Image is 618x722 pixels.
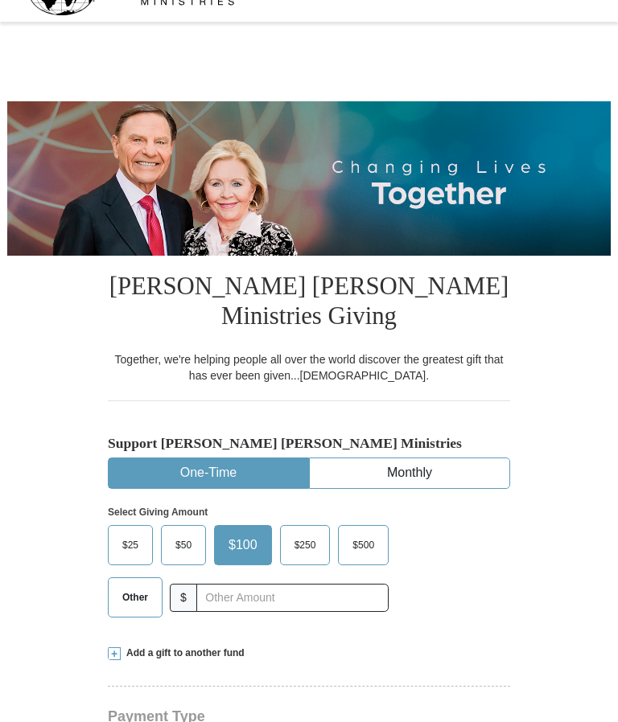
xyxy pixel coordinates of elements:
[196,584,389,612] input: Other Amount
[170,584,197,612] span: $
[108,351,510,384] div: Together, we're helping people all over the world discover the greatest gift that has ever been g...
[121,646,245,660] span: Add a gift to another fund
[108,507,208,518] strong: Select Giving Amount
[344,533,382,557] span: $500
[108,256,510,351] h1: [PERSON_NAME] [PERSON_NAME] Ministries Giving
[108,435,510,452] h5: Support [PERSON_NAME] [PERSON_NAME] Ministries
[220,533,266,557] span: $100
[167,533,200,557] span: $50
[109,458,308,488] button: One-Time
[114,533,146,557] span: $25
[310,458,509,488] button: Monthly
[114,585,156,609] span: Other
[286,533,324,557] span: $250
